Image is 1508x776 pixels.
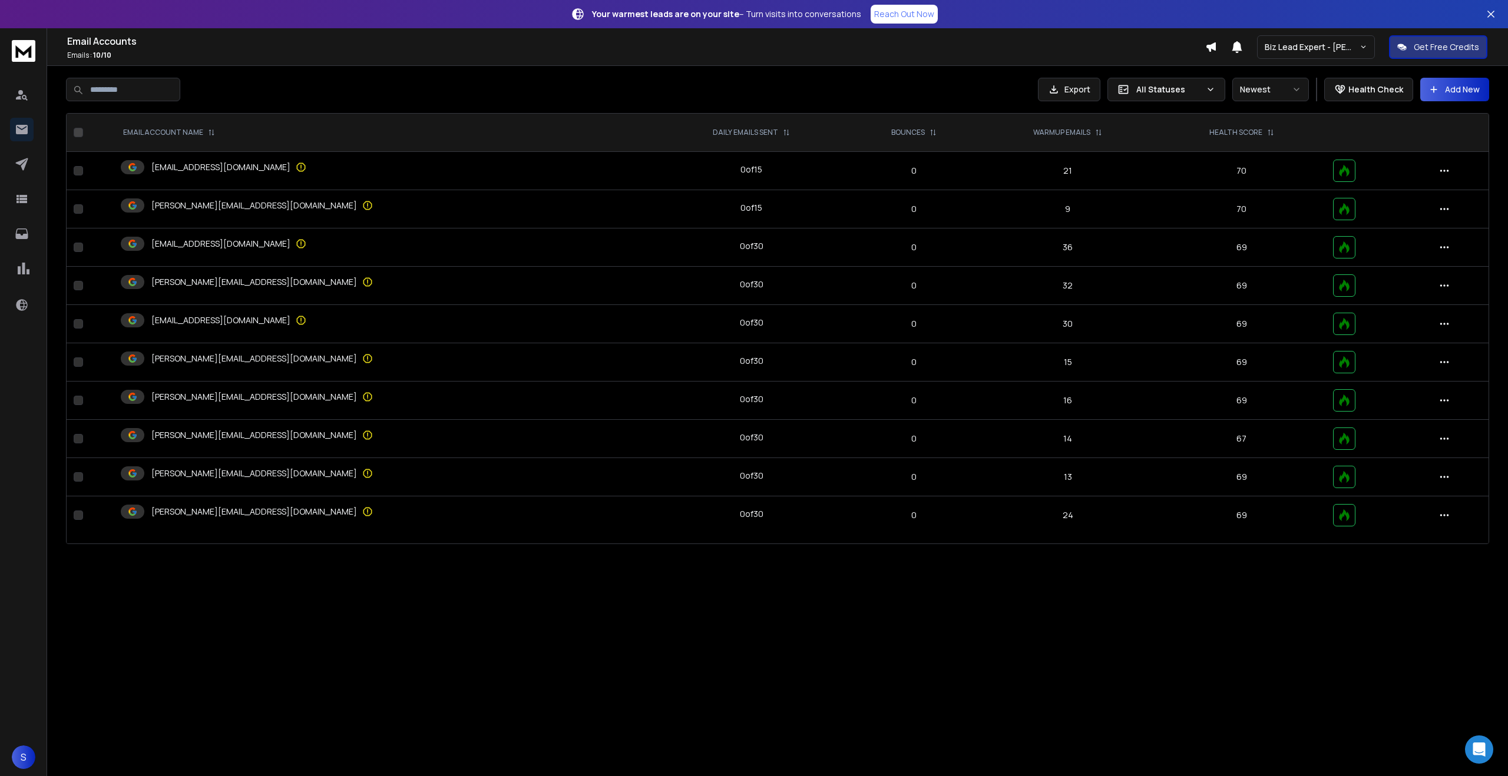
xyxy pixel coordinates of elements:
td: 69 [1157,343,1327,382]
td: 32 [979,267,1157,305]
td: 69 [1157,382,1327,420]
p: [PERSON_NAME][EMAIL_ADDRESS][DOMAIN_NAME] [151,429,357,441]
div: 0 of 15 [740,202,762,214]
p: 0 [856,471,972,483]
td: 30 [979,305,1157,343]
p: [PERSON_NAME][EMAIL_ADDRESS][DOMAIN_NAME] [151,200,357,211]
p: 0 [856,318,972,330]
p: [PERSON_NAME][EMAIL_ADDRESS][DOMAIN_NAME] [151,391,357,403]
td: 21 [979,152,1157,190]
p: 0 [856,433,972,445]
p: All Statuses [1136,84,1201,95]
button: S [12,745,35,769]
button: Health Check [1324,78,1413,101]
p: Emails : [67,51,1205,60]
td: 24 [979,496,1157,535]
button: Export [1038,78,1100,101]
div: 0 of 30 [740,432,763,443]
div: 0 of 30 [740,355,763,367]
a: Reach Out Now [871,5,938,24]
span: 10 / 10 [93,50,111,60]
p: [PERSON_NAME][EMAIL_ADDRESS][DOMAIN_NAME] [151,506,357,518]
p: BOUNCES [891,128,925,137]
p: [PERSON_NAME][EMAIL_ADDRESS][DOMAIN_NAME] [151,276,357,288]
td: 70 [1157,152,1327,190]
td: 69 [1157,458,1327,496]
p: [PERSON_NAME][EMAIL_ADDRESS][DOMAIN_NAME] [151,353,357,364]
td: 9 [979,190,1157,228]
td: 13 [979,458,1157,496]
p: 0 [856,241,972,253]
div: 0 of 30 [740,240,763,252]
p: DAILY EMAILS SENT [713,128,778,137]
p: – Turn visits into conversations [592,8,861,20]
p: [EMAIL_ADDRESS][DOMAIN_NAME] [151,238,290,250]
button: Add New [1420,78,1489,101]
div: 0 of 30 [740,470,763,482]
td: 15 [979,343,1157,382]
td: 67 [1157,420,1327,458]
p: [EMAIL_ADDRESS][DOMAIN_NAME] [151,161,290,173]
p: [PERSON_NAME][EMAIL_ADDRESS][DOMAIN_NAME] [151,467,357,479]
td: 36 [979,228,1157,267]
p: Biz Lead Expert - [PERSON_NAME] [1265,41,1360,53]
div: Open Intercom Messenger [1465,735,1493,764]
p: 0 [856,394,972,406]
td: 70 [1157,190,1327,228]
td: 16 [979,382,1157,420]
td: 69 [1157,228,1327,267]
td: 14 [979,420,1157,458]
div: 0 of 30 [740,317,763,329]
td: 69 [1157,496,1327,535]
button: Get Free Credits [1389,35,1487,59]
p: Health Check [1348,84,1403,95]
p: Reach Out Now [874,8,934,20]
p: 0 [856,356,972,368]
td: 69 [1157,267,1327,305]
p: 0 [856,509,972,521]
p: WARMUP EMAILS [1033,128,1090,137]
div: EMAIL ACCOUNT NAME [123,128,215,137]
strong: Your warmest leads are on your site [592,8,739,19]
div: 0 of 30 [740,508,763,520]
p: 0 [856,280,972,291]
div: 0 of 30 [740,393,763,405]
div: 0 of 15 [740,164,762,175]
p: [EMAIL_ADDRESS][DOMAIN_NAME] [151,314,290,326]
button: Newest [1232,78,1309,101]
img: logo [12,40,35,62]
p: 0 [856,165,972,177]
div: 0 of 30 [740,278,763,290]
p: 0 [856,203,972,215]
p: HEALTH SCORE [1209,128,1262,137]
h1: Email Accounts [67,34,1205,48]
td: 69 [1157,305,1327,343]
p: Get Free Credits [1414,41,1479,53]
